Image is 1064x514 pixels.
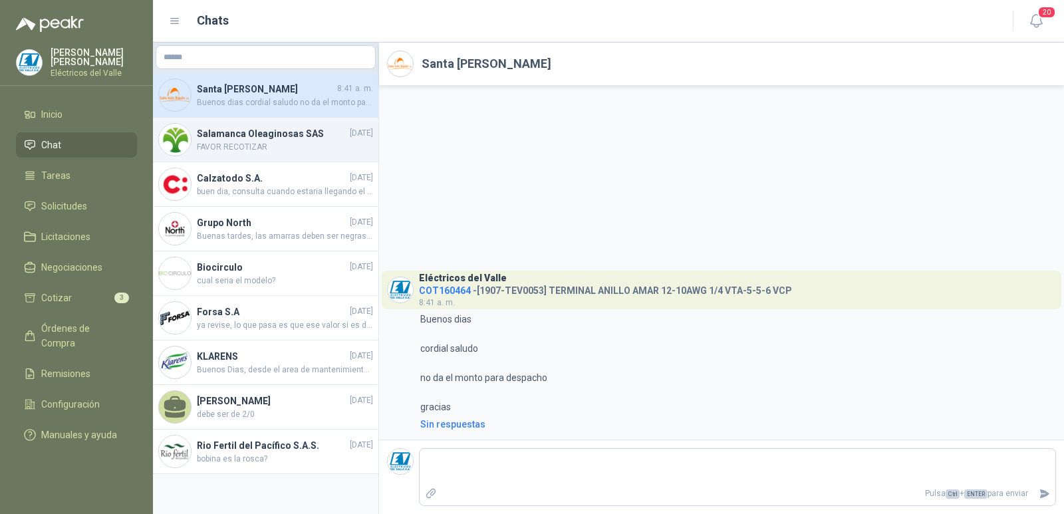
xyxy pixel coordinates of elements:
div: Sin respuestas [420,417,485,432]
img: Company Logo [159,213,191,245]
h4: Rio Fertil del Pacífico S.A.S. [197,438,347,453]
a: Manuales y ayuda [16,422,137,448]
img: Company Logo [388,449,413,474]
span: Buenos dias cordial saludo no da el monto para despacho gracias [197,96,373,109]
h4: [PERSON_NAME] [197,394,347,408]
span: 20 [1037,6,1056,19]
span: [DATE] [350,350,373,362]
span: [DATE] [350,216,373,229]
a: Cotizar3 [16,285,137,311]
span: Negociaciones [41,260,102,275]
span: [DATE] [350,394,373,407]
button: Enviar [1033,482,1055,505]
img: Company Logo [388,277,413,303]
span: [DATE] [350,172,373,184]
span: Remisiones [41,366,90,381]
p: [PERSON_NAME] [PERSON_NAME] [51,48,137,66]
span: debe ser de 2/0 [197,408,373,421]
h1: Chats [197,11,229,30]
h4: Calzatodo S.A. [197,171,347,186]
img: Company Logo [159,168,191,200]
span: FAVOR RECOTIZAR [197,141,373,154]
a: Company LogoForsa S.A[DATE]ya revise, lo que pasa es que ese valor si es de la tapa en [PERSON_NA... [153,296,378,340]
a: Remisiones [16,361,137,386]
button: 20 [1024,9,1048,33]
a: Chat [16,132,137,158]
a: Inicio [16,102,137,127]
span: 3 [114,293,129,303]
h4: Forsa S.A [197,305,347,319]
span: COT160464 [419,285,471,296]
span: Chat [41,138,61,152]
a: Tareas [16,163,137,188]
a: Company LogoCalzatodo S.A.[DATE]buen dia, consulta cuando estaria llegando el pedido [153,162,378,207]
img: Company Logo [159,79,191,111]
img: Company Logo [17,50,42,75]
h4: Biocirculo [197,260,347,275]
p: Eléctricos del Valle [51,69,137,77]
span: [DATE] [350,439,373,451]
label: Adjuntar archivos [420,482,442,505]
a: [PERSON_NAME][DATE]debe ser de 2/0 [153,385,378,430]
span: bobina es la rosca? [197,453,373,465]
img: Company Logo [159,346,191,378]
a: Configuración [16,392,137,417]
span: Buenos Dias, desde el area de mantenimiento nos informan que no podemos cambiar el color [PERSON_... [197,364,373,376]
h4: Salamanca Oleaginosas SAS [197,126,347,141]
span: 8:41 a. m. [419,298,455,307]
a: Sin respuestas [418,417,1056,432]
h4: - [1907-TEV0053] TERMINAL ANILLO AMAR 12-10AWG 1/4 VTA-5-5-6 VCP [419,282,792,295]
a: Negociaciones [16,255,137,280]
span: cual seria el modelo? [197,275,373,287]
span: buen dia, consulta cuando estaria llegando el pedido [197,186,373,198]
a: Solicitudes [16,193,137,219]
h4: KLARENS [197,349,347,364]
a: Órdenes de Compra [16,316,137,356]
a: Licitaciones [16,224,137,249]
a: Company LogoSalamanca Oleaginosas SAS[DATE]FAVOR RECOTIZAR [153,118,378,162]
img: Company Logo [159,124,191,156]
span: Ctrl [946,489,960,499]
span: ENTER [964,489,988,499]
span: ya revise, lo que pasa es que ese valor si es de la tapa en [PERSON_NAME], de acuerdo a la refere... [197,319,373,332]
a: Company LogoBiocirculo[DATE]cual seria el modelo? [153,251,378,296]
a: Company LogoRio Fertil del Pacífico S.A.S.[DATE]bobina es la rosca? [153,430,378,474]
span: Solicitudes [41,199,87,213]
span: [DATE] [350,127,373,140]
img: Company Logo [159,302,191,334]
span: 8:41 a. m. [337,82,373,95]
span: Cotizar [41,291,72,305]
a: Company LogoKLARENS[DATE]Buenos Dias, desde el area de mantenimiento nos informan que no podemos ... [153,340,378,385]
p: Buenos dias cordial saludo no da el monto para despacho gracias [420,312,549,414]
span: Buenas tardes, las amarras deben ser negras, por favor confirmar que la entrega sea de este color... [197,230,373,243]
img: Company Logo [159,436,191,467]
h4: Grupo North [197,215,347,230]
h3: Eléctricos del Valle [419,275,507,282]
span: Configuración [41,397,100,412]
span: Inicio [41,107,63,122]
span: [DATE] [350,261,373,273]
img: Company Logo [159,257,191,289]
img: Company Logo [388,51,413,76]
h2: Santa [PERSON_NAME] [422,55,551,73]
a: Company LogoSanta [PERSON_NAME]8:41 a. m.Buenos dias cordial saludo no da el monto para despacho ... [153,73,378,118]
a: Company LogoGrupo North[DATE]Buenas tardes, las amarras deben ser negras, por favor confirmar que... [153,207,378,251]
span: Licitaciones [41,229,90,244]
h4: Santa [PERSON_NAME] [197,82,334,96]
span: Órdenes de Compra [41,321,124,350]
span: Tareas [41,168,70,183]
span: Manuales y ayuda [41,428,117,442]
img: Logo peakr [16,16,84,32]
p: Pulsa + para enviar [442,482,1034,505]
span: [DATE] [350,305,373,318]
